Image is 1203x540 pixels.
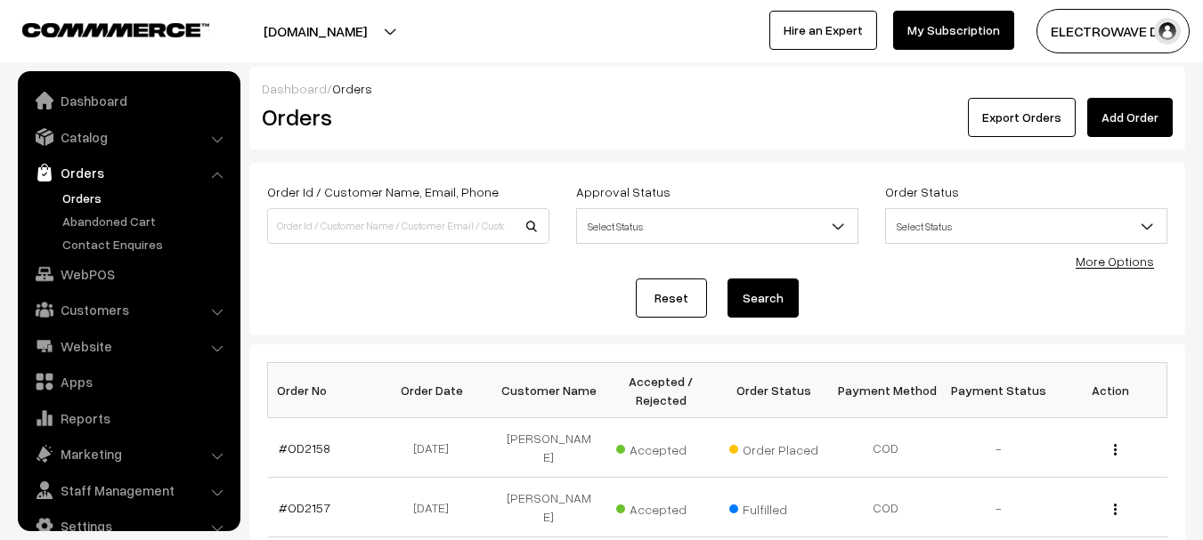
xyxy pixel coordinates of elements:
[605,363,717,418] th: Accepted / Rejected
[262,79,1173,98] div: /
[942,418,1054,478] td: -
[22,294,234,326] a: Customers
[830,418,942,478] td: COD
[267,208,549,244] input: Order Id / Customer Name / Customer Email / Customer Phone
[1154,18,1181,44] img: user
[262,81,327,96] a: Dashboard
[729,496,818,519] span: Fulfilled
[58,212,234,230] a: Abandoned Cart
[769,11,877,50] a: Hire an Expert
[22,121,234,153] a: Catalog
[576,182,671,201] label: Approval Status
[1036,9,1190,53] button: ELECTROWAVE DE…
[380,418,492,478] td: [DATE]
[616,496,705,519] span: Accepted
[968,98,1076,137] button: Export Orders
[279,500,330,515] a: #OD2157
[616,436,705,459] span: Accepted
[942,478,1054,537] td: -
[1114,504,1117,515] img: Menu
[830,478,942,537] td: COD
[492,418,605,478] td: [PERSON_NAME]
[22,23,209,36] img: COMMMERCE
[830,363,942,418] th: Payment Method
[262,103,548,131] h2: Orders
[885,208,1167,244] span: Select Status
[22,438,234,470] a: Marketing
[22,258,234,290] a: WebPOS
[885,182,959,201] label: Order Status
[22,474,234,506] a: Staff Management
[1076,254,1154,269] a: More Options
[22,330,234,362] a: Website
[58,189,234,207] a: Orders
[201,9,429,53] button: [DOMAIN_NAME]
[729,436,818,459] span: Order Placed
[22,366,234,398] a: Apps
[718,363,830,418] th: Order Status
[279,440,330,455] a: #OD2158
[577,211,858,242] span: Select Status
[893,11,1014,50] a: My Subscription
[492,478,605,537] td: [PERSON_NAME]
[636,278,707,318] a: Reset
[886,211,1166,242] span: Select Status
[727,278,799,318] button: Search
[1087,98,1173,137] a: Add Order
[1114,444,1117,455] img: Menu
[58,235,234,254] a: Contact Enquires
[267,182,499,201] label: Order Id / Customer Name, Email, Phone
[332,81,372,96] span: Orders
[268,363,380,418] th: Order No
[942,363,1054,418] th: Payment Status
[22,85,234,117] a: Dashboard
[22,157,234,189] a: Orders
[22,18,178,39] a: COMMMERCE
[492,363,605,418] th: Customer Name
[576,208,858,244] span: Select Status
[22,402,234,434] a: Reports
[380,478,492,537] td: [DATE]
[380,363,492,418] th: Order Date
[1054,363,1166,418] th: Action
